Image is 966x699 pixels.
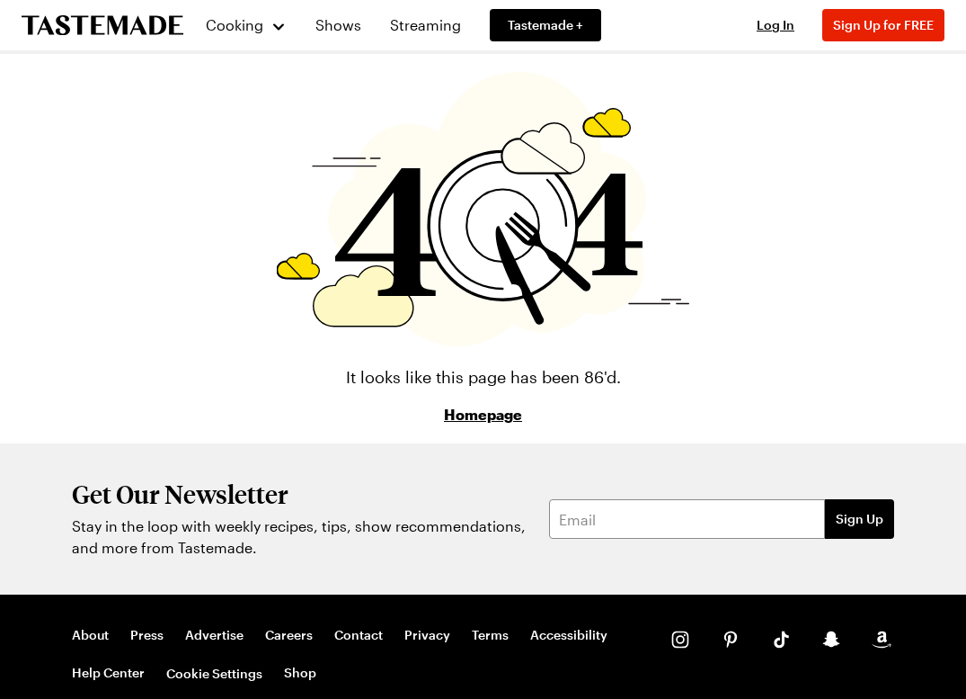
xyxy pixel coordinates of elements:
a: Homepage [444,404,522,426]
button: Cookie Settings [166,665,262,683]
span: Cooking [206,16,263,33]
input: Email [549,499,825,539]
a: Help Center [72,665,145,683]
span: Sign Up for FREE [833,17,934,32]
h2: Get Our Newsletter [72,479,538,508]
button: Cooking [205,4,287,47]
a: Terms [472,627,509,643]
a: Advertise [185,627,244,643]
p: Stay in the loop with weekly recipes, tips, show recommendations, and more from Tastemade. [72,515,538,559]
a: Careers [265,627,313,643]
p: It looks like this page has been 86'd. [346,364,621,390]
button: Sign Up [825,499,894,539]
button: Log In [740,16,811,34]
nav: Footer [72,627,635,683]
span: Sign Up [836,510,883,528]
a: Contact [334,627,383,643]
button: Sign Up for FREE [822,9,944,41]
a: Accessibility [530,627,607,643]
span: Log In [757,17,794,32]
a: Tastemade + [490,9,601,41]
img: 404 [277,72,689,346]
a: About [72,627,109,643]
a: Privacy [404,627,450,643]
a: Press [130,627,164,643]
a: To Tastemade Home Page [22,15,183,36]
a: Shop [284,665,316,683]
span: Tastemade + [508,16,583,34]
